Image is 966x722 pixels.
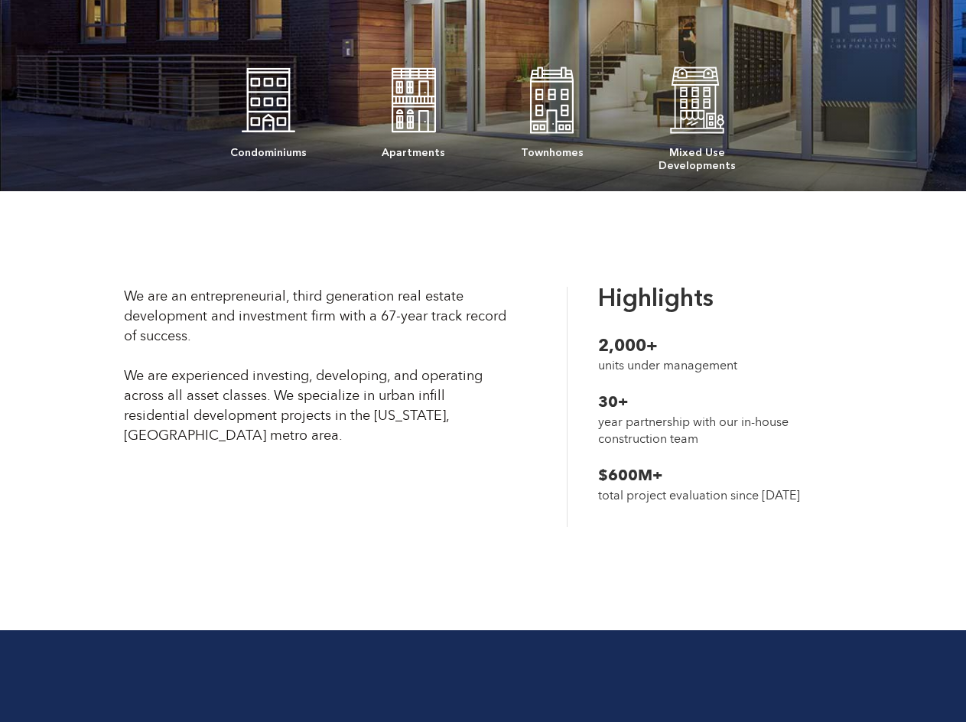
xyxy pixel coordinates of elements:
div: Condominiums [230,138,307,159]
li: year partnership with our in-house construction team ‍ [598,414,819,464]
li: 2,000+ [598,334,819,357]
div: Townhomes [521,138,584,159]
li: total project evaluation since [DATE] [598,487,819,504]
li: Highlights ‍ [598,287,819,334]
div: Mixed Use Developments [659,138,736,172]
li: 30+ [598,391,819,414]
div: Apartments [382,138,445,159]
li: $600M+ [598,464,819,487]
li: units under management ‍ [598,357,819,391]
div: We are an entrepreneurial, third generation real estate development and investment firm with a 67... [124,287,508,446]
